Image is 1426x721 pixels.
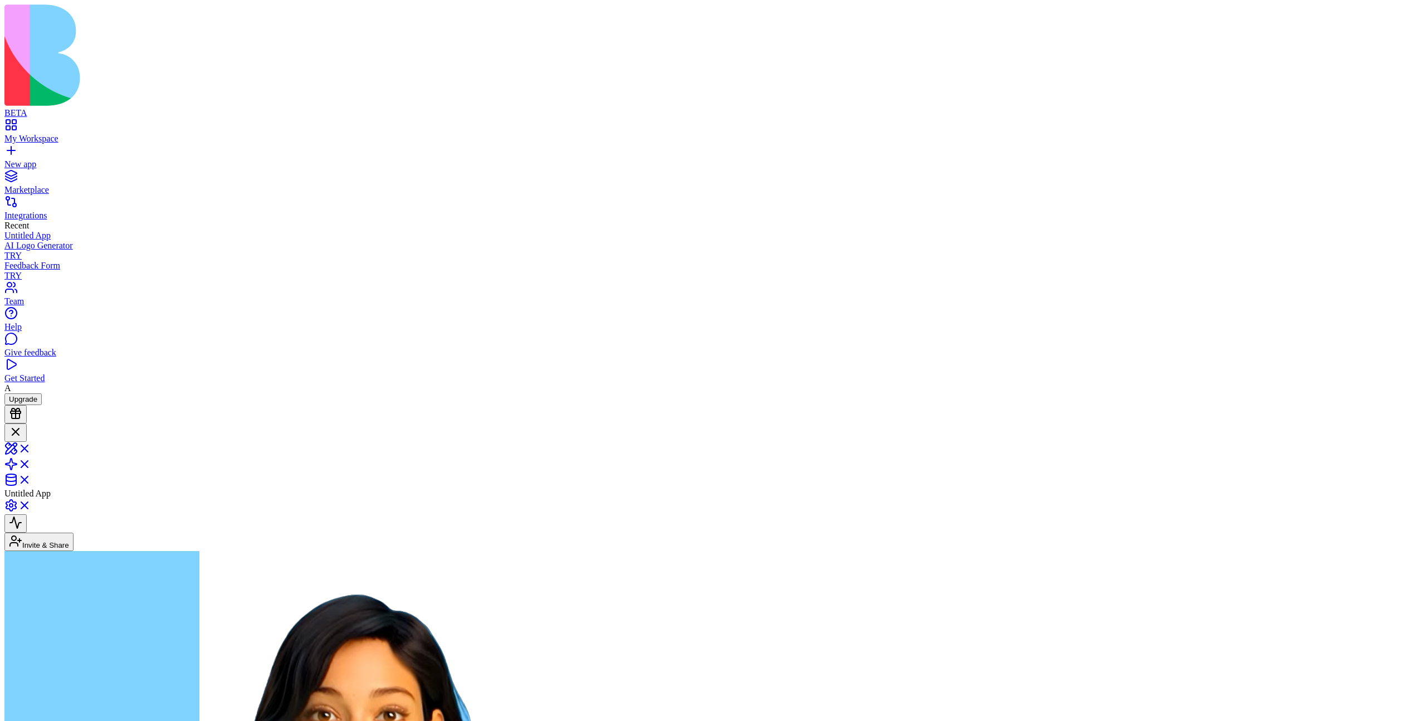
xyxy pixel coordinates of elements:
[4,149,1422,169] a: New app
[4,134,1422,144] div: My Workspace
[4,348,1422,358] div: Give feedback
[4,98,1422,118] a: BETA
[4,271,1422,281] div: TRY
[4,4,452,106] img: logo
[4,251,1422,261] div: TRY
[4,261,1422,271] div: Feedback Form
[4,175,1422,195] a: Marketplace
[4,363,1422,383] a: Get Started
[4,338,1422,358] a: Give feedback
[4,185,1422,195] div: Marketplace
[4,201,1422,221] a: Integrations
[4,533,74,551] button: Invite & Share
[4,231,1422,241] a: Untitled App
[4,241,1422,261] a: AI Logo GeneratorTRY
[4,312,1422,332] a: Help
[4,108,1422,118] div: BETA
[4,393,42,405] button: Upgrade
[4,241,1422,251] div: AI Logo Generator
[4,296,1422,306] div: Team
[4,394,42,403] a: Upgrade
[4,124,1422,144] a: My Workspace
[4,211,1422,221] div: Integrations
[4,322,1422,332] div: Help
[4,383,11,393] span: A
[4,489,51,498] span: Untitled App
[4,159,1422,169] div: New app
[4,373,1422,383] div: Get Started
[4,286,1422,306] a: Team
[4,261,1422,281] a: Feedback FormTRY
[4,221,29,230] span: Recent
